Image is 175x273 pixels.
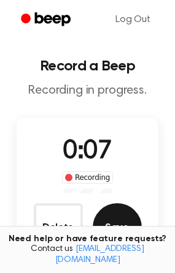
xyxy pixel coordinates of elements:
[103,5,163,34] a: Log Out
[10,83,165,99] p: Recording in progress.
[93,203,142,252] button: Save Audio Record
[12,8,82,32] a: Beep
[10,59,165,73] h1: Record a Beep
[7,244,168,266] span: Contact us
[62,171,113,184] div: Recording
[63,139,112,165] span: 0:07
[55,245,144,264] a: [EMAIL_ADDRESS][DOMAIN_NAME]
[34,203,83,252] button: Delete Audio Record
